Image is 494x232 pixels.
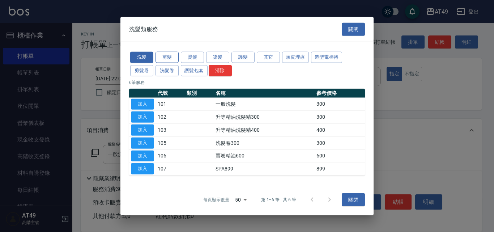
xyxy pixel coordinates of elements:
[261,197,296,203] p: 第 1–6 筆 共 6 筆
[214,98,314,111] td: 一般洗髮
[156,88,185,98] th: 代號
[214,149,314,163] td: 賣卷精油600
[311,52,342,63] button: 造型電棒捲
[181,65,208,76] button: 護髮包套
[209,65,232,76] button: 清除
[315,88,365,98] th: 參考價格
[232,190,250,210] div: 50
[131,111,154,123] button: 加入
[156,110,185,123] td: 102
[131,125,154,136] button: 加入
[185,88,214,98] th: 類別
[131,163,154,174] button: 加入
[214,123,314,136] td: 升等精油洗髮精400
[156,149,185,163] td: 106
[214,110,314,123] td: 升等精油洗髮精300
[156,162,185,175] td: 107
[181,52,204,63] button: 燙髮
[131,150,154,161] button: 加入
[214,162,314,175] td: SPA899
[342,193,365,207] button: 關閉
[231,52,255,63] button: 護髮
[130,65,153,76] button: 剪髮卷
[206,52,229,63] button: 染髮
[156,123,185,136] td: 103
[315,110,365,123] td: 300
[131,98,154,110] button: 加入
[315,162,365,175] td: 899
[315,123,365,136] td: 400
[282,52,309,63] button: 頭皮理療
[129,79,365,85] p: 6 筆服務
[342,22,365,36] button: 關閉
[315,136,365,149] td: 300
[315,98,365,111] td: 300
[214,88,314,98] th: 名稱
[131,137,154,148] button: 加入
[156,65,179,76] button: 洗髮卷
[315,149,365,163] td: 600
[130,52,153,63] button: 洗髮
[129,25,158,33] span: 洗髮類服務
[203,197,229,203] p: 每頁顯示數量
[214,136,314,149] td: 洗髮卷300
[257,52,280,63] button: 其它
[156,98,185,111] td: 101
[156,52,179,63] button: 剪髮
[156,136,185,149] td: 105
